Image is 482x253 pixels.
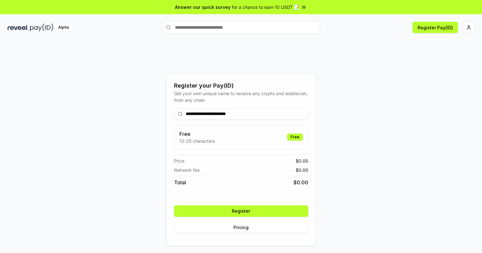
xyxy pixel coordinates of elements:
[175,4,231,10] span: Answer our quick survey
[293,179,308,186] span: $ 0.00
[179,130,215,138] h3: Free
[174,205,308,217] button: Register
[174,179,186,186] span: Total
[296,158,308,164] span: $ 0.00
[174,90,308,103] div: Get your own unique name to receive any crypto and stablecoin, from any chain
[413,22,458,33] button: Register Pay(ID)
[8,24,29,32] img: reveel_dark
[174,167,200,173] span: Network fee
[232,4,299,10] span: for a chance to earn 10 USDT 📝
[179,138,215,144] p: 13-25 characters
[174,158,184,164] span: Price
[174,222,308,233] button: Pricing
[174,81,308,90] div: Register your Pay(ID)
[287,134,303,141] div: Free
[296,167,308,173] span: $ 0.00
[30,24,53,32] img: pay_id
[55,24,72,32] div: Alpha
